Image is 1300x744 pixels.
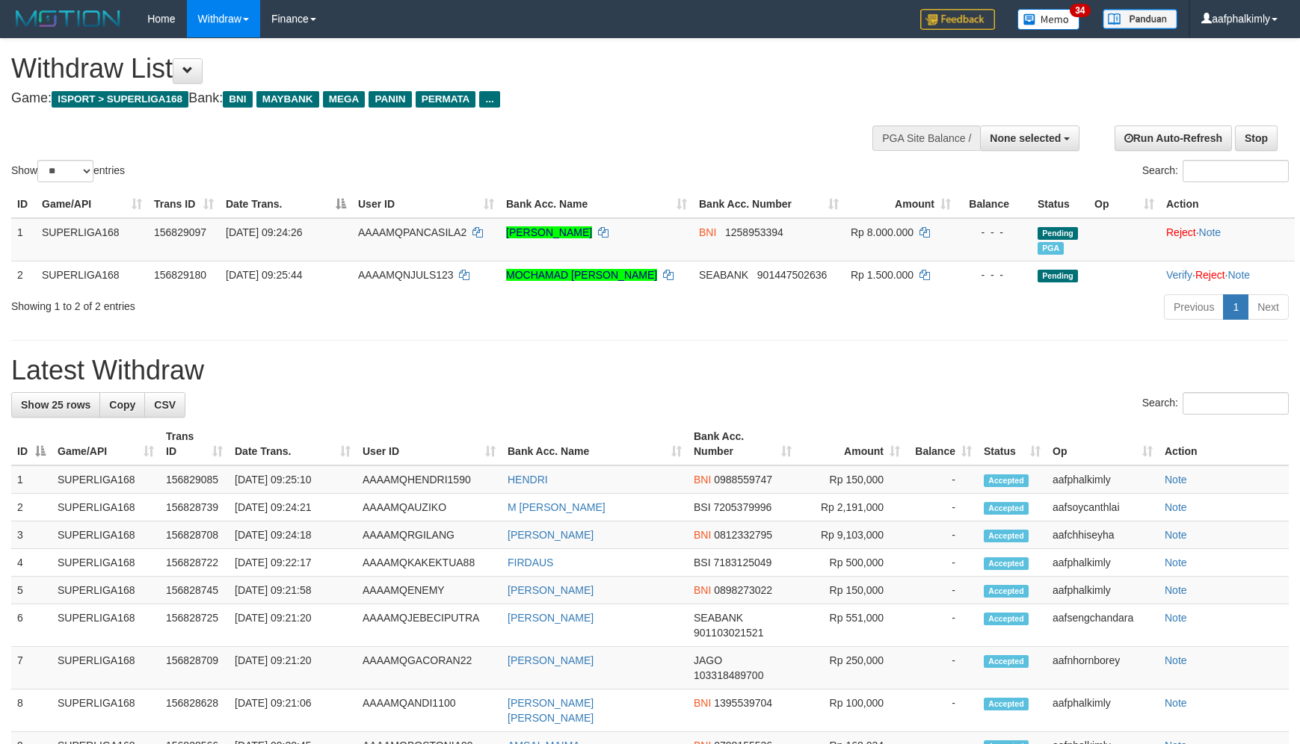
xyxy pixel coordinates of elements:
span: AAAAMQNJULS123 [358,269,454,281]
td: Rp 150,000 [798,465,906,494]
th: Op: activate to sort column ascending [1047,423,1159,465]
td: 2 [11,494,52,521]
td: aafsengchandara [1047,604,1159,647]
td: [DATE] 09:21:58 [229,577,357,604]
td: 156828722 [160,549,229,577]
h1: Latest Withdraw [11,356,1289,385]
span: Copy 7183125049 to clipboard [713,557,771,568]
span: 156829097 [154,226,206,238]
td: AAAAMQRGILANG [357,521,502,549]
td: 156828708 [160,521,229,549]
th: Balance [957,190,1032,218]
td: SUPERLIGA168 [52,549,160,577]
span: BSI [694,557,711,568]
th: Bank Acc. Name: activate to sort column ascending [502,423,688,465]
a: HENDRI [508,474,548,486]
th: Bank Acc. Name: activate to sort column ascending [500,190,693,218]
span: ISPORT > SUPERLIGA168 [52,91,188,108]
td: - [906,521,978,549]
span: SEABANK [694,612,743,624]
button: None selected [980,125,1079,151]
a: Note [1199,226,1222,238]
th: Game/API: activate to sort column ascending [36,190,148,218]
span: BNI [699,226,716,238]
h1: Withdraw List [11,54,851,84]
a: Reject [1166,226,1196,238]
span: Marked by aafchhiseyha [1038,242,1064,255]
td: AAAAMQJEBECIPUTRA [357,604,502,647]
th: Amount: activate to sort column ascending [845,190,957,218]
a: [PERSON_NAME] [508,654,594,666]
span: Accepted [984,613,1029,625]
div: - - - [963,225,1026,240]
td: SUPERLIGA168 [36,261,148,288]
div: - - - [963,267,1026,282]
input: Search: [1183,160,1289,182]
td: SUPERLIGA168 [36,218,148,261]
td: Rp 500,000 [798,549,906,577]
span: Rp 8.000.000 [851,226,914,238]
span: [DATE] 09:25:44 [226,269,302,281]
a: Note [1165,612,1187,624]
a: Note [1165,501,1187,513]
td: 3 [11,521,52,549]
td: aafphalkimly [1047,465,1159,494]
div: PGA Site Balance / [872,125,980,151]
label: Search: [1142,160,1289,182]
a: Note [1165,584,1187,596]
th: Action [1160,190,1295,218]
a: [PERSON_NAME] [508,612,594,624]
a: FIRDAUS [508,557,553,568]
a: Note [1165,529,1187,541]
a: Stop [1235,125,1278,151]
span: 156829180 [154,269,206,281]
div: Showing 1 to 2 of 2 entries [11,293,531,314]
td: 5 [11,577,52,604]
td: 7 [11,647,52,689]
span: JAGO [694,654,722,666]
td: · [1160,218,1295,261]
th: ID [11,190,36,218]
td: 1 [11,465,52,494]
th: Balance: activate to sort column ascending [906,423,978,465]
td: 156828709 [160,647,229,689]
a: Verify [1166,269,1192,281]
td: Rp 9,103,000 [798,521,906,549]
th: ID: activate to sort column descending [11,423,52,465]
span: 34 [1070,4,1090,17]
td: - [906,577,978,604]
span: Rp 1.500.000 [851,269,914,281]
td: [DATE] 09:22:17 [229,549,357,577]
td: 156829085 [160,465,229,494]
td: SUPERLIGA168 [52,647,160,689]
a: CSV [144,392,185,418]
td: AAAAMQGACORAN22 [357,647,502,689]
th: Action [1159,423,1289,465]
span: BSI [694,501,711,513]
span: BNI [694,529,711,541]
select: Showentries [37,160,93,182]
th: Amount: activate to sort column ascending [798,423,906,465]
td: Rp 100,000 [798,689,906,732]
td: - [906,689,978,732]
td: 2 [11,261,36,288]
td: [DATE] 09:25:10 [229,465,357,494]
td: [DATE] 09:21:20 [229,604,357,647]
a: Note [1165,557,1187,568]
td: SUPERLIGA168 [52,577,160,604]
span: Copy [109,399,135,411]
a: MOCHAMAD [PERSON_NAME] [506,269,657,281]
img: panduan.png [1103,9,1177,29]
a: Note [1165,474,1187,486]
span: Accepted [984,474,1029,487]
span: Copy 1258953394 to clipboard [725,226,783,238]
td: aafphalkimly [1047,689,1159,732]
th: Status: activate to sort column ascending [978,423,1047,465]
span: [DATE] 09:24:26 [226,226,302,238]
td: 156828745 [160,577,229,604]
td: aafnhornborey [1047,647,1159,689]
a: Next [1248,294,1289,320]
a: Note [1227,269,1250,281]
td: - [906,604,978,647]
a: [PERSON_NAME] [PERSON_NAME] [508,697,594,724]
